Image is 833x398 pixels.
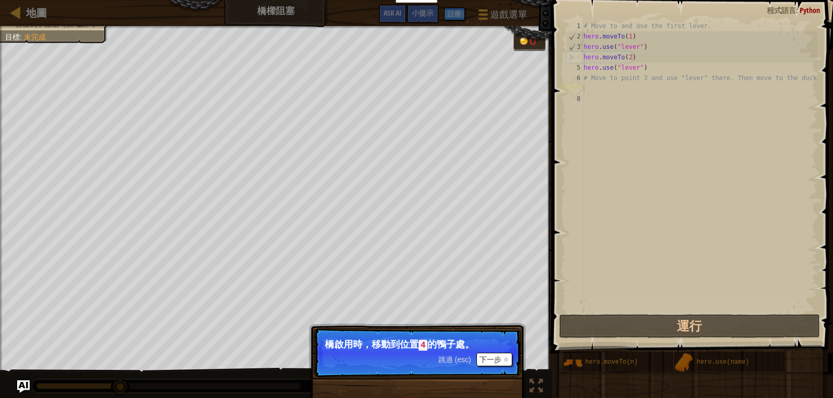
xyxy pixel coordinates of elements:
[567,31,584,42] div: 2
[563,353,583,373] img: portrait.png
[767,5,796,15] span: 程式語言
[470,4,534,29] button: 遊戲選單
[378,4,407,23] button: Ask AI
[513,32,546,51] div: Team 'humans' has 0 gold.
[566,21,584,31] div: 1
[21,6,47,20] a: 地圖
[384,8,401,18] span: Ask AI
[412,8,434,18] span: 小提示
[325,339,510,351] p: 橋啟用時，移動到位置 的鴨子處。
[20,33,24,41] span: :
[567,42,584,52] div: 3
[444,8,465,20] button: 註冊
[419,340,428,351] code: 4
[567,52,584,62] div: 4
[490,8,527,21] span: 遊戲選單
[566,62,584,73] div: 5
[529,35,540,47] div: 0
[697,358,749,366] span: hero.use(name)
[674,353,694,373] img: portrait.png
[796,5,800,15] span: :
[24,33,46,41] span: 未完成
[566,83,584,94] div: 7
[17,380,30,393] button: Ask AI
[585,358,638,366] span: hero.moveTo(n)
[800,5,820,15] span: Python
[566,94,584,104] div: 8
[566,73,584,83] div: 6
[476,353,512,366] button: 下一步
[5,33,20,41] span: 目標
[26,6,47,20] span: 地圖
[559,314,820,338] button: 運行
[438,355,471,364] span: 跳過 (esc)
